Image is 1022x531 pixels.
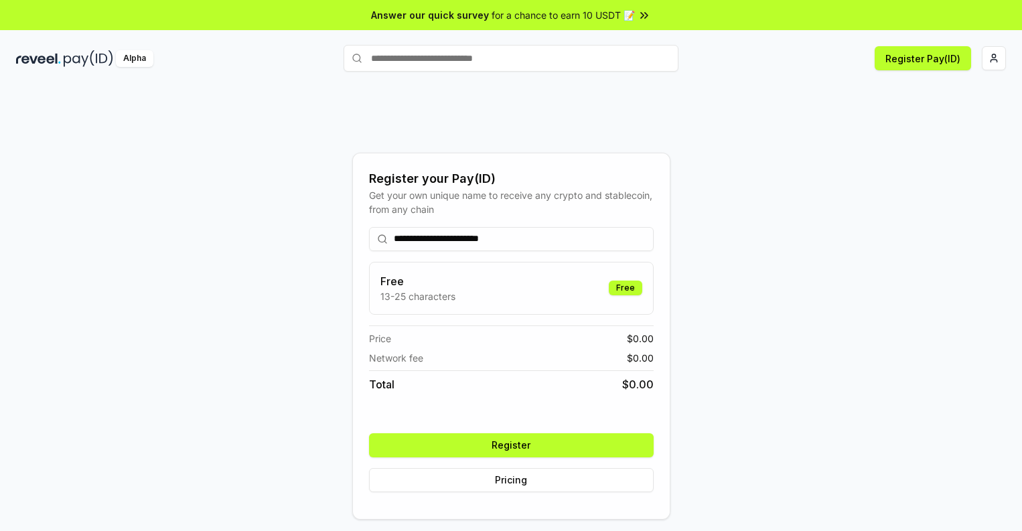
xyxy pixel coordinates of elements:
[369,433,654,457] button: Register
[64,50,113,67] img: pay_id
[369,188,654,216] div: Get your own unique name to receive any crypto and stablecoin, from any chain
[369,376,394,392] span: Total
[875,46,971,70] button: Register Pay(ID)
[116,50,153,67] div: Alpha
[369,169,654,188] div: Register your Pay(ID)
[369,351,423,365] span: Network fee
[369,331,391,346] span: Price
[627,331,654,346] span: $ 0.00
[369,468,654,492] button: Pricing
[609,281,642,295] div: Free
[380,273,455,289] h3: Free
[492,8,635,22] span: for a chance to earn 10 USDT 📝
[371,8,489,22] span: Answer our quick survey
[16,50,61,67] img: reveel_dark
[380,289,455,303] p: 13-25 characters
[622,376,654,392] span: $ 0.00
[627,351,654,365] span: $ 0.00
